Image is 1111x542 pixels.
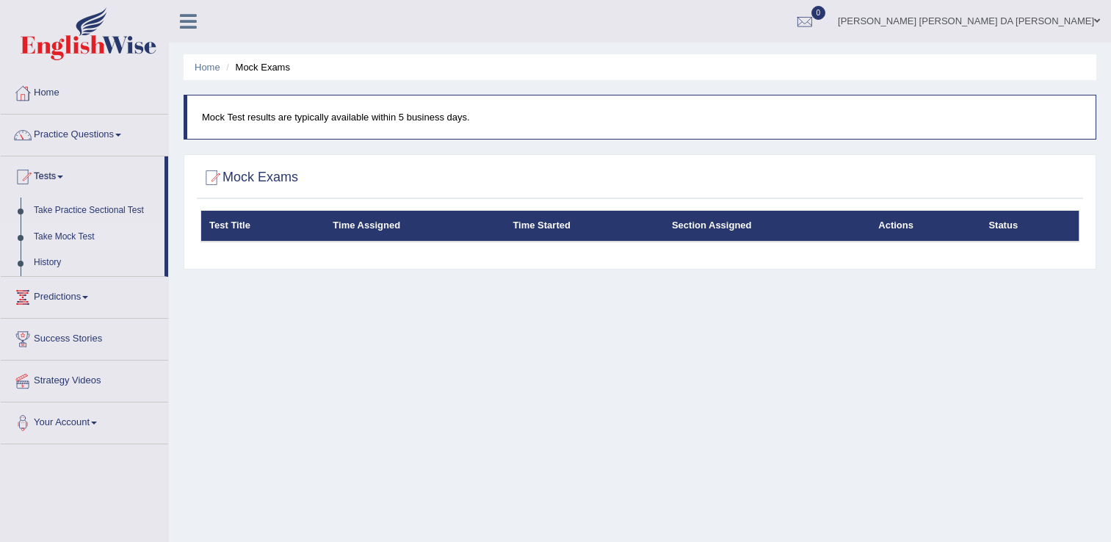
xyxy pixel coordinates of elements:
a: Your Account [1,402,168,439]
th: Time Started [504,211,664,242]
a: Tests [1,156,164,193]
th: Section Assigned [664,211,870,242]
a: History [27,250,164,276]
th: Test Title [201,211,325,242]
a: Predictions [1,277,168,314]
span: 0 [811,6,826,20]
h2: Mock Exams [200,167,298,189]
a: Home [195,62,220,73]
p: Mock Test results are typically available within 5 business days. [202,110,1081,124]
a: Home [1,73,168,109]
th: Time Assigned [325,211,504,242]
a: Practice Questions [1,115,168,151]
a: Take Practice Sectional Test [27,198,164,224]
li: Mock Exams [222,60,290,74]
th: Status [980,211,1079,242]
a: Strategy Videos [1,361,168,397]
a: Success Stories [1,319,168,355]
a: Take Mock Test [27,224,164,250]
th: Actions [870,211,980,242]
